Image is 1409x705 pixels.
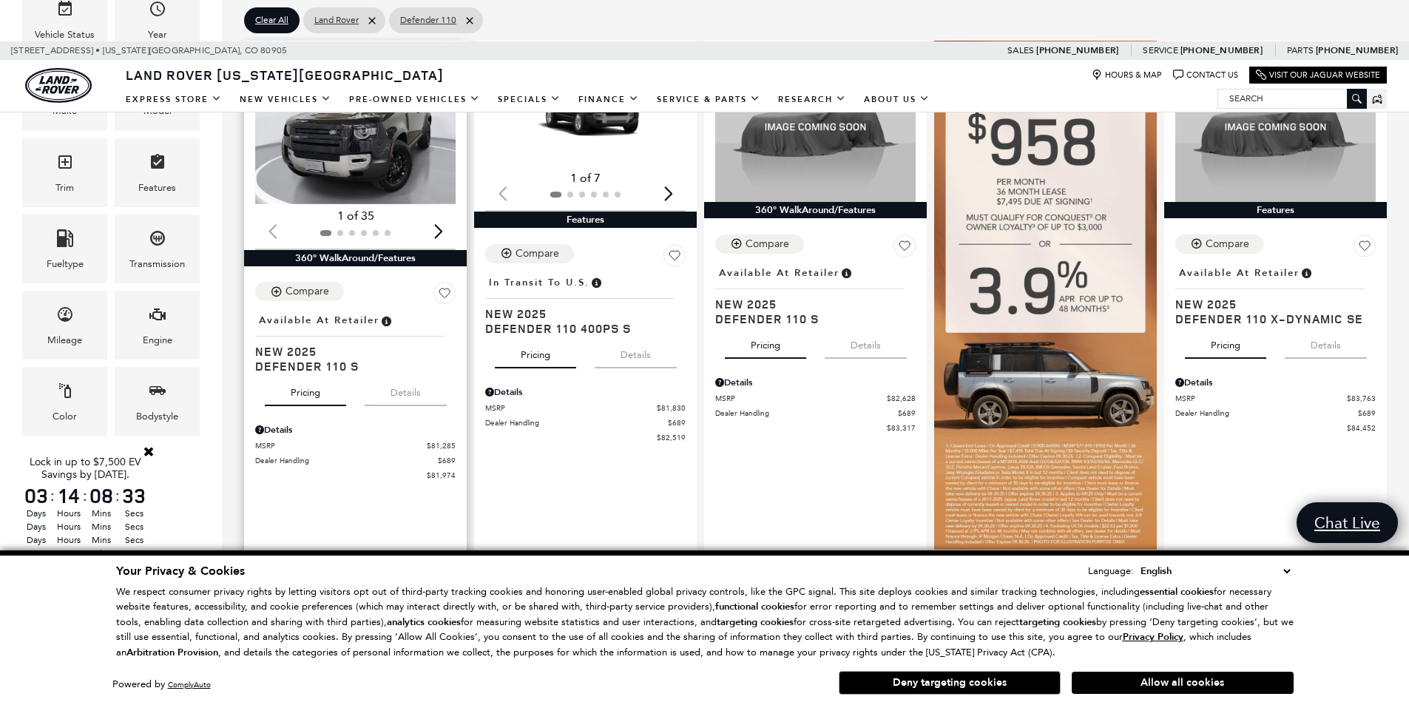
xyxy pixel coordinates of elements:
select: Language Select [1137,563,1294,579]
button: Save Vehicle [663,244,686,272]
div: Compare [285,285,329,298]
span: [US_STATE][GEOGRAPHIC_DATA], [103,41,243,60]
span: Days [22,533,50,547]
strong: Arbitration Provision [126,646,218,659]
strong: targeting cookies [1019,615,1096,629]
span: Trim [56,149,74,180]
strong: essential cookies [1140,585,1214,598]
button: pricing tab [265,374,346,406]
div: Pricing Details - Defender 110 X-Dynamic SE [1175,376,1376,389]
div: Pricing Details - Defender 110 S [715,376,916,389]
a: In Transit to U.S.New 2025Defender 110 400PS S [485,272,686,336]
span: MSRP [1175,393,1347,404]
span: Defender 110 S [715,311,905,326]
strong: targeting cookies [717,615,794,629]
button: Compare Vehicle [1175,235,1264,254]
button: pricing tab [1185,326,1266,359]
div: Features [1164,202,1387,218]
strong: functional cookies [715,600,794,613]
div: 360° WalkAround/Features [704,202,927,218]
span: Available at Retailer [719,265,839,281]
span: MSRP [485,402,657,414]
span: $81,830 [657,402,686,414]
a: About Us [855,87,939,112]
span: Color [56,378,74,408]
span: Hours [55,507,83,520]
span: Service [1143,45,1177,55]
p: We respect consumer privacy rights by letting visitors opt out of third-party tracking cookies an... [116,584,1294,661]
button: details tab [825,326,907,359]
button: Compare Vehicle [255,282,344,301]
span: 80905 [260,41,287,60]
span: : [115,485,120,507]
span: Dealer Handling [255,455,438,466]
button: pricing tab [725,326,806,359]
a: New Vehicles [231,87,340,112]
span: MSRP [255,440,427,451]
div: Trim [55,180,74,196]
span: Hours [55,520,83,533]
span: $689 [1358,408,1376,419]
span: New 2025 [485,306,675,321]
span: $83,317 [887,422,916,434]
span: 03 [22,485,50,506]
div: 1 / 2 [255,52,458,204]
span: 08 [87,485,115,506]
a: Service & Parts [648,87,769,112]
span: Secs [120,507,148,520]
span: Features [149,149,166,180]
a: Chat Live [1297,502,1398,543]
span: $689 [668,417,686,428]
div: Features [138,180,176,196]
div: BodystyleBodystyle [115,367,200,436]
button: Save Vehicle [893,235,916,263]
span: Your Privacy & Cookies [116,563,245,579]
span: Available at Retailer [1179,265,1300,281]
span: Transmission [149,226,166,256]
button: Compare Vehicle [715,235,804,254]
a: MSRP $81,830 [485,402,686,414]
span: $84,452 [1347,422,1376,434]
a: Pre-Owned Vehicles [340,87,489,112]
span: Days [22,520,50,533]
span: Parts [1287,45,1314,55]
div: Features [474,212,697,228]
span: Secs [120,547,148,560]
div: Compare [1206,237,1249,251]
span: 33 [120,485,148,506]
span: $82,519 [657,432,686,443]
span: Secs [120,533,148,547]
span: Mins [87,533,115,547]
span: Vehicle is in stock and ready for immediate delivery. Due to demand, availability is subject to c... [379,312,393,328]
span: Engine [149,302,166,332]
div: 1 of 35 [255,208,456,224]
a: Specials [489,87,570,112]
span: Defender 110 X-Dynamic SE [1175,311,1365,326]
span: $689 [898,408,916,419]
a: Finance [570,87,648,112]
span: Available at Retailer [259,312,379,328]
a: ComplyAuto [168,680,211,689]
button: pricing tab [495,336,576,368]
a: $84,452 [1175,422,1376,434]
div: Fueltype [47,256,84,272]
span: CO [245,41,258,60]
a: $83,317 [715,422,916,434]
div: Language: [1088,566,1134,576]
img: 2025 LAND ROVER Defender 110 S [715,52,916,202]
span: Fueltype [56,226,74,256]
span: Chat Live [1307,513,1388,533]
span: Hours [55,547,83,560]
div: Transmission [129,256,185,272]
button: details tab [365,374,447,406]
span: Vehicle has shipped from factory of origin. Estimated time of delivery to Retailer is on average ... [589,274,603,291]
div: TrimTrim [22,138,107,207]
button: Allow all cookies [1072,672,1294,694]
span: Dealer Handling [485,417,668,428]
span: $82,628 [887,393,916,404]
span: Lock in up to $7,500 EV Savings by [DATE]. [30,456,141,481]
a: Land Rover [US_STATE][GEOGRAPHIC_DATA] [117,66,453,84]
span: In Transit to U.S. [489,274,589,291]
div: Color [53,408,77,425]
a: EXPRESS STORE [117,87,231,112]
